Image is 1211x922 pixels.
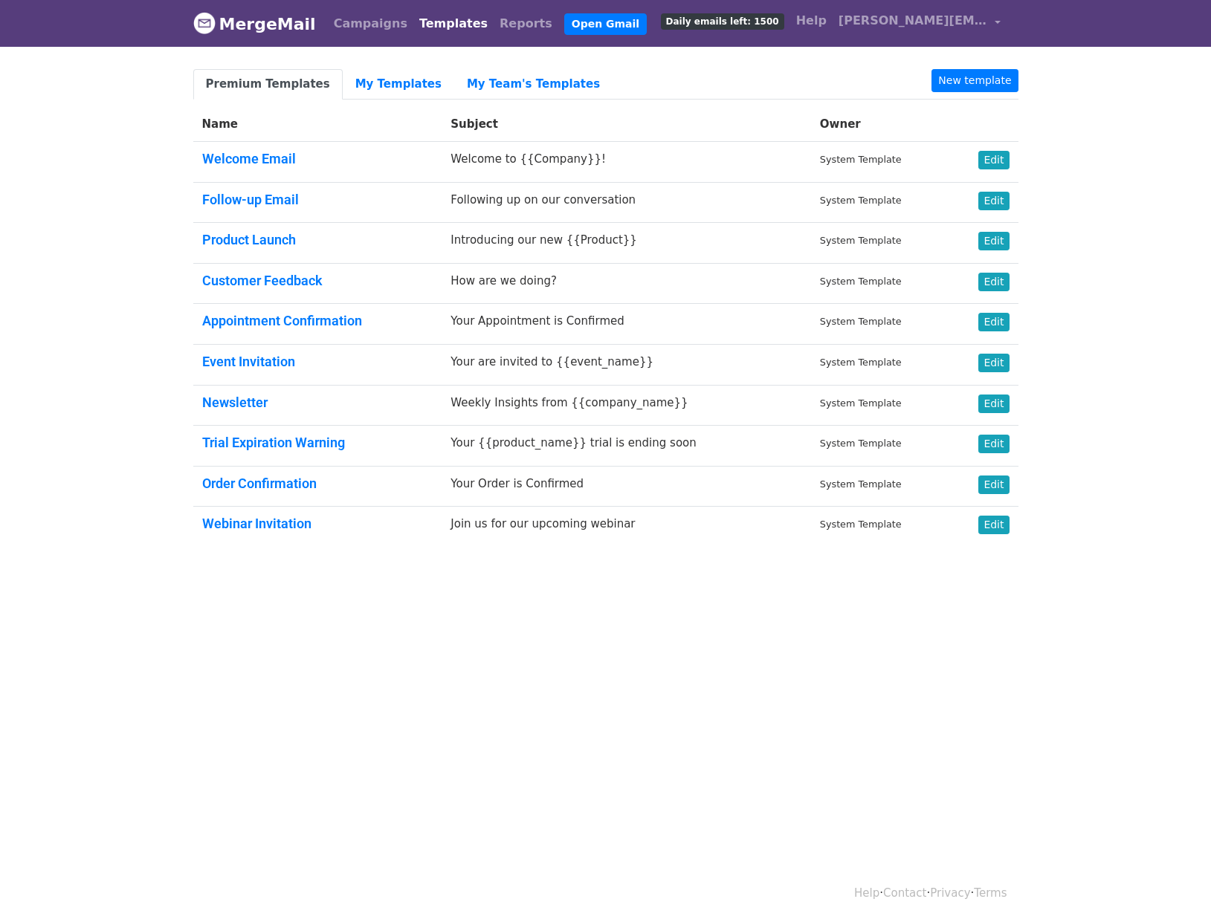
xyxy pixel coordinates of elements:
[883,886,926,900] a: Contact
[442,107,811,142] th: Subject
[655,6,790,36] a: Daily emails left: 1500
[193,8,316,39] a: MergeMail
[202,516,311,531] a: Webinar Invitation
[202,151,296,166] a: Welcome Email
[442,182,811,223] td: Following up on our conversation
[820,154,902,165] small: System Template
[978,354,1009,372] a: Edit
[820,438,902,449] small: System Template
[494,9,558,39] a: Reports
[978,192,1009,210] a: Edit
[442,263,811,304] td: How are we doing?
[811,107,950,142] th: Owner
[343,69,454,100] a: My Templates
[833,6,1007,41] a: [PERSON_NAME][EMAIL_ADDRESS][DOMAIN_NAME]
[202,435,345,450] a: Trial Expiration Warning
[193,107,442,142] th: Name
[442,304,811,345] td: Your Appointment is Confirmed
[564,13,647,35] a: Open Gmail
[820,478,902,490] small: System Template
[978,232,1009,250] a: Edit
[790,6,833,36] a: Help
[442,466,811,507] td: Your Order is Confirmed
[442,142,811,183] td: Welcome to {{Company}}!
[839,12,987,30] span: [PERSON_NAME][EMAIL_ADDRESS][DOMAIN_NAME]
[442,223,811,264] td: Introducing our new {{Product}}
[202,313,362,328] a: Appointment Confirmation
[442,385,811,426] td: Weekly Insights from {{company_name}}
[930,886,970,900] a: Privacy
[442,507,811,547] td: Join us for our upcoming webinar
[978,516,1009,534] a: Edit
[978,475,1009,494] a: Edit
[974,886,1007,900] a: Terms
[978,435,1009,453] a: Edit
[978,151,1009,169] a: Edit
[820,397,902,409] small: System Template
[193,12,216,34] img: MergeMail logo
[854,886,879,900] a: Help
[820,316,902,327] small: System Template
[202,354,295,369] a: Event Invitation
[820,235,902,246] small: System Template
[454,69,613,100] a: My Team's Templates
[442,426,811,467] td: Your {{product_name}} trial is ending soon
[202,395,268,410] a: Newsletter
[413,9,494,39] a: Templates
[978,395,1009,413] a: Edit
[202,232,296,247] a: Product Launch
[820,519,902,530] small: System Template
[202,273,323,288] a: Customer Feedback
[931,69,1018,92] a: New template
[978,313,1009,331] a: Edit
[978,273,1009,291] a: Edit
[442,344,811,385] td: Your are invited to {{event_name}}
[820,195,902,206] small: System Template
[202,475,317,491] a: Order Confirmation
[328,9,413,39] a: Campaigns
[202,192,299,207] a: Follow-up Email
[193,69,343,100] a: Premium Templates
[661,13,784,30] span: Daily emails left: 1500
[820,357,902,368] small: System Template
[820,276,902,287] small: System Template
